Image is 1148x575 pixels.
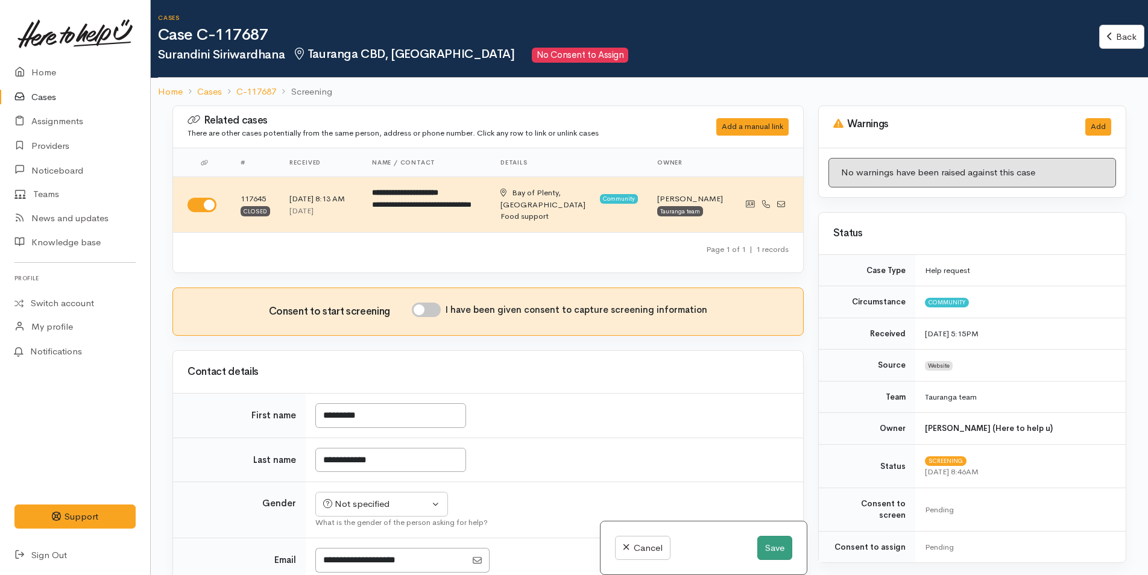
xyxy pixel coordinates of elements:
span: Community [925,298,969,307]
label: Last name [253,453,296,467]
span: Tauranga CBD, [GEOGRAPHIC_DATA] [292,46,514,61]
td: Consent to assign [819,531,915,562]
small: Page 1 of 1 1 records [706,244,789,254]
td: Help request [915,255,1126,286]
button: Add [1085,118,1111,136]
td: Team [819,381,915,413]
div: [DATE] 8:13 AM [289,193,353,205]
td: 117645 [231,177,280,232]
h1: Case C-117687 [158,27,1099,44]
label: First name [251,409,296,423]
div: [DATE] 8:46AM [925,466,1111,478]
span: Tauranga team [925,392,977,402]
td: Case Type [819,255,915,286]
div: Pending [925,504,1111,516]
td: Consent to screen [819,488,915,531]
td: Received [819,318,915,350]
h3: Status [833,228,1111,239]
div: Not specified [323,497,429,511]
div: Food support [500,210,638,222]
label: Email [274,553,296,567]
span: Website [925,361,953,371]
b: [PERSON_NAME] (Here to help u) [925,423,1053,433]
td: Circumstance [819,286,915,318]
span: Screening [925,456,967,466]
time: [DATE] [289,206,314,216]
button: Not specified [315,492,448,517]
h2: Surandini Siriwardhana [158,48,1099,63]
span: Community [600,194,638,204]
th: Owner [648,148,733,177]
nav: breadcrumb [151,78,1148,106]
a: Home [158,85,183,99]
label: Gender [262,497,296,511]
h3: Related cases [188,115,686,127]
div: No warnings have been raised against this case [828,158,1116,187]
td: Source [819,350,915,382]
td: Status [819,444,915,488]
h6: Profile [14,270,136,286]
time: [DATE] 5:15PM [925,328,979,339]
a: Back [1099,25,1144,49]
th: # [231,148,280,177]
h3: Consent to start screening [269,306,412,318]
div: [PERSON_NAME] [657,193,723,205]
span: | [749,244,752,254]
li: Screening [276,85,332,99]
td: Owner [819,413,915,445]
span: Bay of Plenty, [512,187,561,198]
div: What is the gender of the person asking for help? [315,517,789,529]
span: No Consent to Assign [532,48,628,63]
a: C-117687 [236,85,276,99]
div: [GEOGRAPHIC_DATA] [500,187,596,210]
div: Pending [925,541,1111,553]
small: There are other cases potentially from the same person, address or phone number. Click any row to... [188,128,599,138]
div: Closed [241,206,270,216]
h6: Cases [158,14,1099,21]
h3: Warnings [833,118,1071,130]
div: Add a manual link [716,118,789,136]
a: Cases [197,85,222,99]
button: Save [757,536,792,561]
h3: Contact details [188,366,789,378]
div: Tauranga team [657,206,703,216]
th: Received [280,148,362,177]
label: I have been given consent to capture screening information [446,303,707,317]
button: Support [14,504,136,529]
th: Name / contact [362,148,491,177]
a: Cancel [615,536,670,561]
th: Details [491,148,648,177]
